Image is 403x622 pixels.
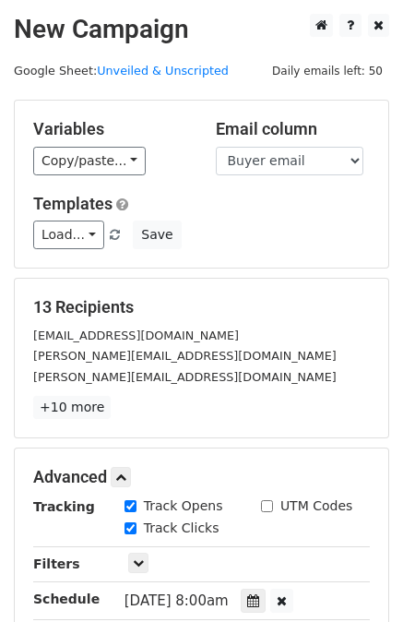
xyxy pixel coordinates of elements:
[33,370,337,384] small: [PERSON_NAME][EMAIL_ADDRESS][DOMAIN_NAME]
[133,221,181,249] button: Save
[280,496,352,516] label: UTM Codes
[14,14,389,45] h2: New Campaign
[33,119,188,139] h5: Variables
[33,349,337,363] small: [PERSON_NAME][EMAIL_ADDRESS][DOMAIN_NAME]
[311,533,403,622] iframe: Chat Widget
[33,221,104,249] a: Load...
[216,119,371,139] h5: Email column
[33,329,239,342] small: [EMAIL_ADDRESS][DOMAIN_NAME]
[144,519,219,538] label: Track Clicks
[33,147,146,175] a: Copy/paste...
[33,556,80,571] strong: Filters
[266,61,389,81] span: Daily emails left: 50
[97,64,229,78] a: Unveiled & Unscripted
[266,64,389,78] a: Daily emails left: 50
[33,592,100,606] strong: Schedule
[33,499,95,514] strong: Tracking
[33,467,370,487] h5: Advanced
[33,297,370,317] h5: 13 Recipients
[33,396,111,419] a: +10 more
[33,194,113,213] a: Templates
[124,592,229,609] span: [DATE] 8:00am
[14,64,229,78] small: Google Sheet:
[144,496,223,516] label: Track Opens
